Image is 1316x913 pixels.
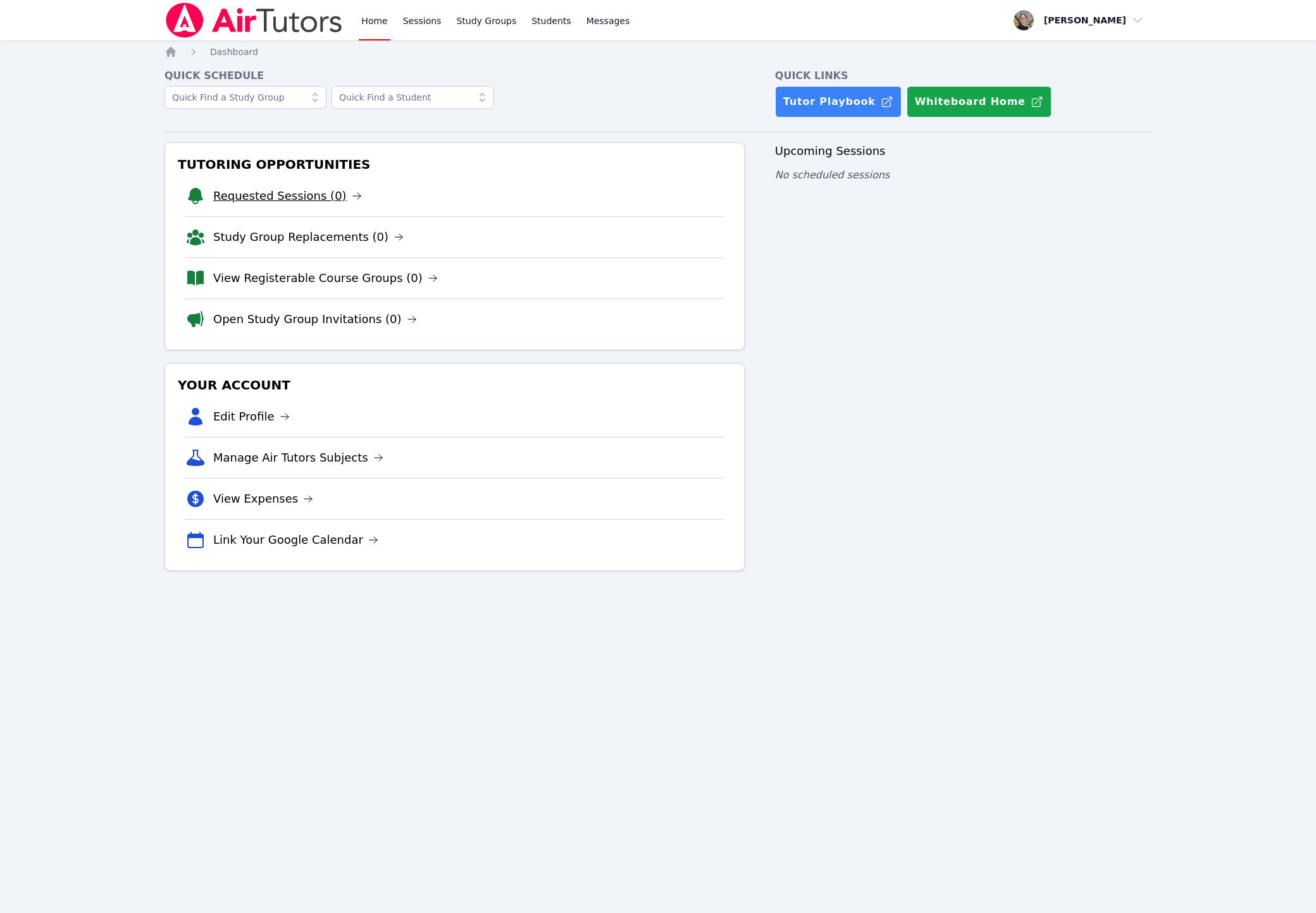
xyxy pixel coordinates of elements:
a: Link Your Google Calendar [213,531,378,549]
span: Dashboard [210,47,258,57]
a: Manage Air Tutors Subjects [213,449,383,467]
a: Open Study Group Invitations (0) [213,310,417,328]
h3: Upcoming Sessions [775,142,1151,160]
h4: Quick Schedule [164,68,745,83]
h4: Quick Links [775,68,1151,83]
h3: Tutoring Opportunities [175,153,734,176]
a: Study Group Replacements (0) [213,228,404,246]
button: Whiteboard Home [907,86,1052,118]
a: View Registerable Course Groups (0) [213,269,438,287]
a: View Expenses [213,490,313,508]
span: No scheduled sessions [775,169,890,181]
a: Tutor Playbook [775,86,902,118]
a: Requested Sessions (0) [213,187,362,205]
span: Messages [587,15,630,27]
img: Air Tutors [164,3,344,38]
nav: Breadcrumb [164,46,1151,58]
input: Quick Find a Student [332,86,493,109]
input: Quick Find a Study Group [164,86,326,109]
a: Edit Profile [213,408,290,426]
h3: Your Account [175,374,734,396]
a: Dashboard [210,46,258,58]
